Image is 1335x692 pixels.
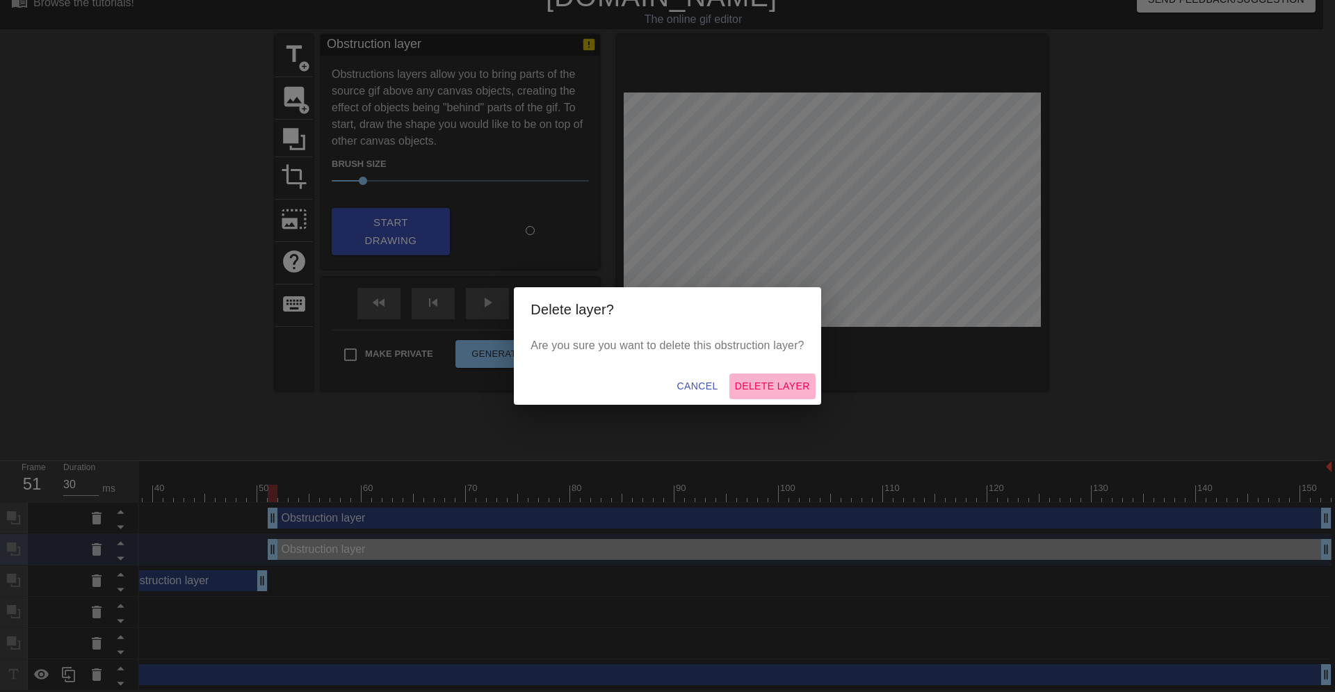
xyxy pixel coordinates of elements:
[729,373,816,399] button: Delete Layer
[671,373,723,399] button: Cancel
[531,298,804,321] h2: Delete layer?
[735,378,810,395] span: Delete Layer
[677,378,718,395] span: Cancel
[531,337,804,354] p: Are you sure you want to delete this obstruction layer?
